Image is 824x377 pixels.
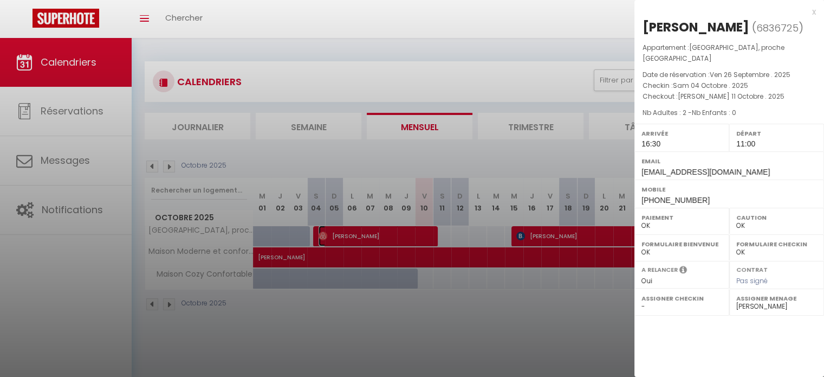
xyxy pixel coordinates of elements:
[736,276,768,285] span: Pas signé
[634,5,816,18] div: x
[710,70,790,79] span: Ven 26 Septembre . 2025
[736,212,817,223] label: Caution
[641,128,722,139] label: Arrivée
[641,293,722,304] label: Assigner Checkin
[736,293,817,304] label: Assigner Menage
[641,212,722,223] label: Paiement
[678,92,784,101] span: [PERSON_NAME] 11 Octobre . 2025
[643,80,816,91] p: Checkin :
[641,184,817,195] label: Mobile
[643,91,816,102] p: Checkout :
[736,265,768,272] label: Contrat
[641,265,678,274] label: A relancer
[643,69,816,80] p: Date de réservation :
[679,265,687,277] i: Sélectionner OUI si vous souhaiter envoyer les séquences de messages post-checkout
[752,20,803,35] span: ( )
[643,43,784,63] span: [GEOGRAPHIC_DATA], proche [GEOGRAPHIC_DATA]
[673,81,748,90] span: Sam 04 Octobre . 2025
[643,42,816,64] p: Appartement :
[641,168,770,176] span: [EMAIL_ADDRESS][DOMAIN_NAME]
[736,239,817,250] label: Formulaire Checkin
[643,108,736,117] span: Nb Adultes : 2 -
[641,156,817,167] label: Email
[756,21,799,35] span: 6836725
[643,18,749,36] div: [PERSON_NAME]
[641,239,722,250] label: Formulaire Bienvenue
[641,139,660,148] span: 16:30
[641,196,710,205] span: [PHONE_NUMBER]
[736,139,755,148] span: 11:00
[736,128,817,139] label: Départ
[692,108,736,117] span: Nb Enfants : 0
